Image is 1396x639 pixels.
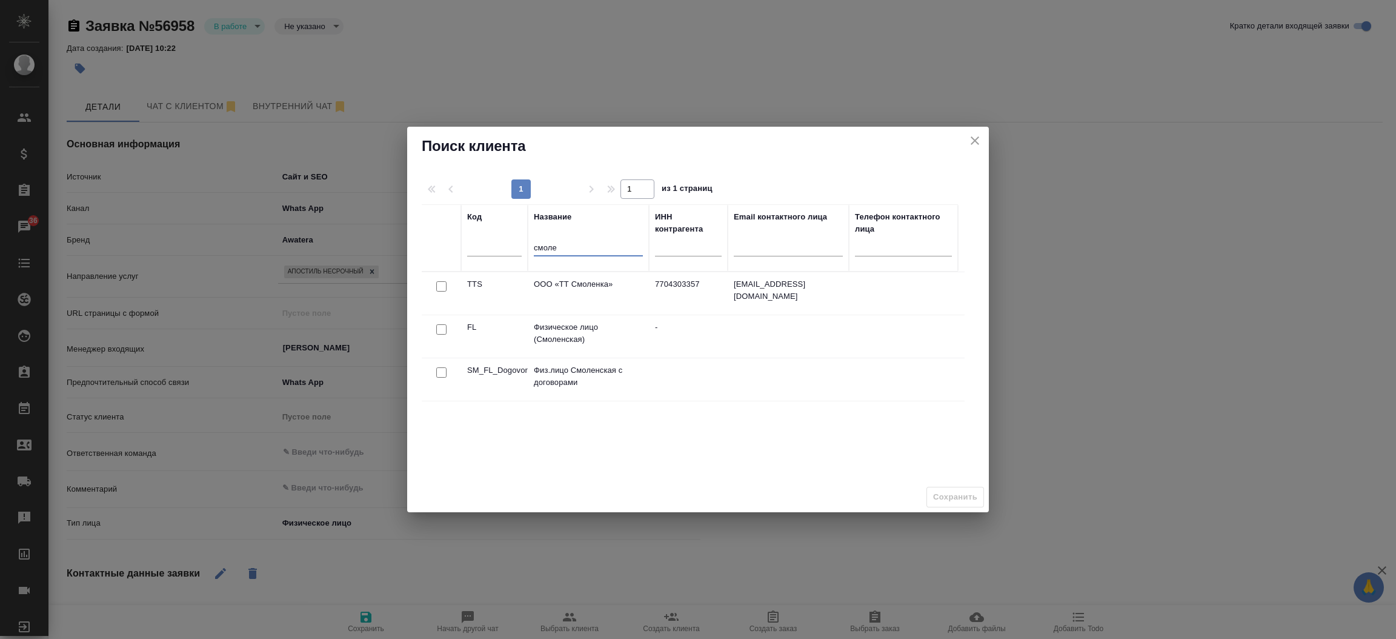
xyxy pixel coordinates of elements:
[534,364,643,389] p: Физ.лицо Смоленская с договорами
[461,358,528,401] td: SM_FL_Dogovory
[734,278,843,303] p: [EMAIL_ADDRESS][DOMAIN_NAME]
[422,136,974,156] h2: Поиск клиента
[655,211,722,235] div: ИНН контрагента
[649,315,728,358] td: -
[534,278,643,290] p: ООО «ТТ Смоленка»
[926,487,984,508] span: Выберите клиента
[662,181,713,199] span: из 1 страниц
[534,211,571,223] div: Название
[649,272,728,315] td: 7704303357
[734,211,827,223] div: Email контактного лица
[467,211,482,223] div: Код
[461,272,528,315] td: TTS
[966,132,984,150] button: close
[855,211,952,235] div: Телефон контактного лица
[534,321,643,346] p: Физическое лицо (Смоленская)
[461,315,528,358] td: FL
